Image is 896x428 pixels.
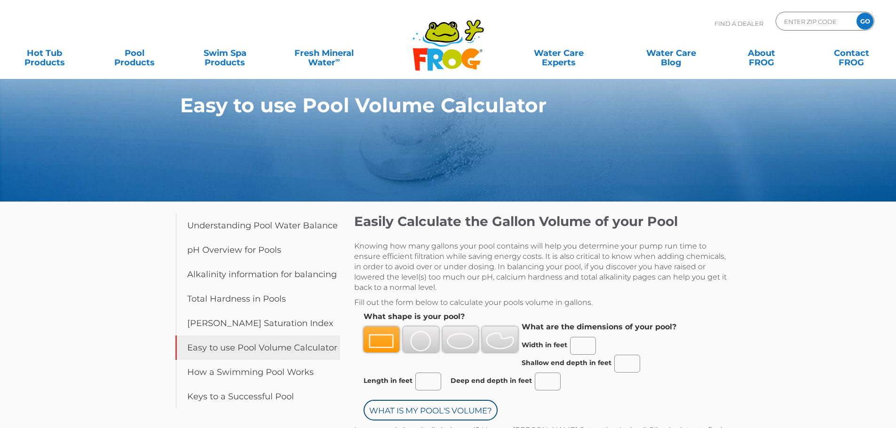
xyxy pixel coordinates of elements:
h1: Easy to use Pool Volume Calculator [180,94,674,117]
a: Total Hardness in Pools [175,287,340,311]
a: Swim SpaProducts [190,44,260,62]
img: Oval Shaped Pools [446,331,475,351]
h2: Easily Calculate the Gallon Volume of your Pool [354,213,730,229]
p: Knowing how many gallons your pool contains will help you determine your pump run time to ensure ... [354,241,730,293]
label: Deep end depth in feet [451,377,532,384]
img: Circle Shaped Pools [407,331,435,351]
a: PoolProducts [100,44,170,62]
input: What is my Pool's Volume? [364,400,498,420]
a: How a Swimming Pool Works [175,360,340,384]
p: Fill out the form below to calculate your pools volume in gallons. [354,297,730,308]
a: Easy to use Pool Volume Calculator [175,335,340,360]
sup: ∞ [335,56,340,63]
strong: What are the dimensions of your pool? [522,322,676,331]
a: Water CareBlog [636,44,706,62]
p: Find A Dealer [714,12,763,35]
a: Hot TubProducts [9,44,79,62]
a: Fresh MineralWater∞ [280,44,368,62]
input: GO [856,13,873,30]
a: Water CareExperts [502,44,616,62]
a: Understanding Pool Water Balance [175,213,340,238]
a: pH Overview for Pools [175,238,340,262]
label: Width in feet [522,341,567,349]
a: Keys to a Successful Pool [175,384,340,409]
label: Length in feet [364,377,412,384]
a: ContactFROG [817,44,887,62]
a: [PERSON_NAME] Saturation Index [175,311,340,335]
img: Rectangle Shaped Pools [367,331,396,351]
a: Alkalinity information for balancing [175,262,340,287]
a: AboutFROG [726,44,796,62]
label: Shallow end depth in feet [522,359,611,366]
input: Zip Code Form [783,15,847,28]
strong: What shape is your pool? [364,312,465,321]
img: Kidney Shaped Pools [486,331,514,351]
